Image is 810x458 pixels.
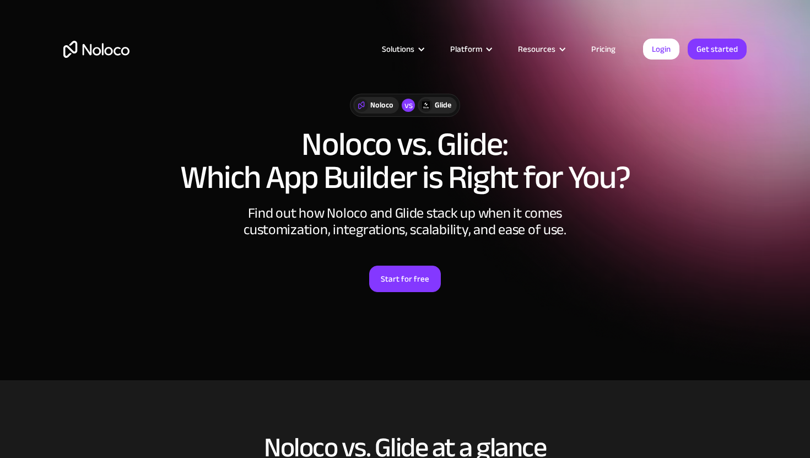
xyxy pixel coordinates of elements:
[518,42,555,56] div: Resources
[436,42,504,56] div: Platform
[240,205,570,238] div: Find out how Noloco and Glide stack up when it comes customization, integrations, scalability, an...
[370,99,393,111] div: Noloco
[643,39,679,60] a: Login
[369,266,441,292] a: Start for free
[450,42,482,56] div: Platform
[63,128,747,194] h1: Noloco vs. Glide: Which App Builder is Right for You?
[504,42,577,56] div: Resources
[63,41,129,58] a: home
[368,42,436,56] div: Solutions
[402,99,415,112] div: vs
[688,39,747,60] a: Get started
[435,99,451,111] div: Glide
[382,42,414,56] div: Solutions
[577,42,629,56] a: Pricing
